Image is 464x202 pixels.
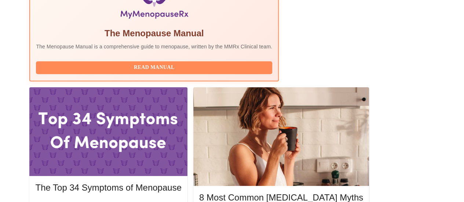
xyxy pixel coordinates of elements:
a: Read Manual [36,64,274,70]
h5: The Top 34 Symptoms of Menopause [35,182,181,194]
span: Read Manual [43,63,265,72]
button: Read Manual [36,61,272,74]
p: The Menopause Manual is a comprehensive guide to menopause, written by the MMRx Clinical team. [36,43,272,50]
h5: The Menopause Manual [36,27,272,39]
